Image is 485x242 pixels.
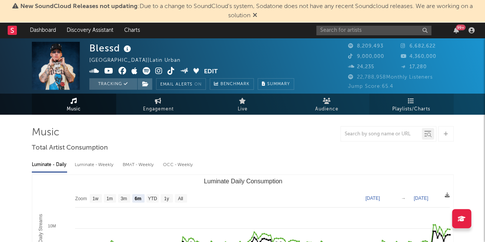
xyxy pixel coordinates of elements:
a: Benchmark [210,78,254,90]
text: YTD [148,196,157,201]
text: 1w [92,196,99,201]
span: Live [238,105,248,114]
div: Luminate - Daily [32,158,67,171]
div: Luminate - Weekly [75,158,115,171]
a: Music [32,94,116,115]
button: 99+ [454,27,459,33]
text: 1y [164,196,169,201]
span: Engagement [143,105,174,114]
text: Luminate Daily Consumption [204,178,282,184]
span: Jump Score: 65.4 [348,84,393,89]
span: 24,235 [348,64,374,69]
a: Live [201,94,285,115]
span: 17,280 [401,64,427,69]
a: Charts [119,23,145,38]
text: All [178,196,183,201]
div: OCC - Weekly [163,158,194,171]
span: 22,788,958 Monthly Listeners [348,75,433,80]
a: Engagement [116,94,201,115]
text: → [401,196,406,201]
a: Dashboard [25,23,61,38]
text: [DATE] [414,196,428,201]
span: Total Artist Consumption [32,143,108,153]
span: Dismiss [253,13,257,19]
em: On [194,82,202,87]
div: BMAT - Weekly [123,158,155,171]
span: Playlists/Charts [392,105,430,114]
span: 6,682,622 [401,44,436,49]
input: Search by song name or URL [341,131,422,137]
text: 6m [135,196,141,201]
text: 1m [106,196,113,201]
a: Audience [285,94,369,115]
a: Playlists/Charts [369,94,454,115]
text: 10M [48,224,56,228]
div: Blessd [89,42,133,54]
a: Discovery Assistant [61,23,119,38]
text: Zoom [75,196,87,201]
button: Tracking [89,78,137,90]
span: 4,360,000 [401,54,436,59]
input: Search for artists [316,26,431,35]
span: : Due to a change to SoundCloud's system, Sodatone does not have any recent Soundcloud releases. ... [20,3,473,19]
span: Audience [315,105,339,114]
text: 3m [120,196,127,201]
text: [DATE] [365,196,380,201]
span: Summary [267,82,290,86]
span: Music [67,105,81,114]
div: [GEOGRAPHIC_DATA] | Latin Urban [89,56,189,65]
span: New SoundCloud Releases not updating [20,3,138,10]
span: 9,000,000 [348,54,384,59]
div: 99 + [456,25,465,30]
button: Edit [204,67,218,77]
button: Summary [258,78,294,90]
button: Email AlertsOn [156,78,206,90]
span: Benchmark [220,80,250,89]
span: 8,209,493 [348,44,383,49]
